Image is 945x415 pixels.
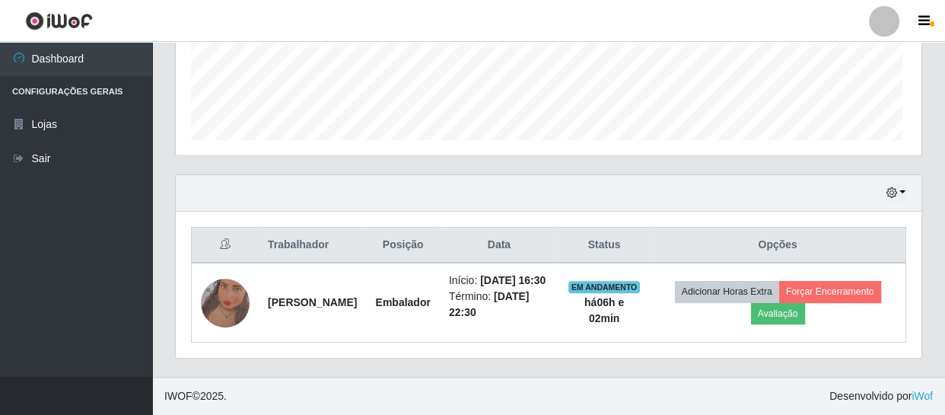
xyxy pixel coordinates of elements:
img: CoreUI Logo [25,11,93,30]
strong: [PERSON_NAME] [268,296,357,308]
li: Início: [449,273,549,289]
strong: Embalador [375,296,430,308]
span: © 2025 . [164,388,227,404]
button: Avaliação [751,303,805,324]
th: Data [440,228,558,263]
li: Término: [449,289,549,321]
th: Status [558,228,650,263]
img: 1747189507443.jpeg [201,248,250,356]
span: Desenvolvido por [829,388,933,404]
th: Posição [366,228,439,263]
button: Adicionar Horas Extra [675,281,779,302]
span: EM ANDAMENTO [568,281,641,293]
time: [DATE] 16:30 [480,274,546,286]
th: Opções [650,228,905,263]
th: Trabalhador [259,228,366,263]
span: IWOF [164,390,192,402]
strong: há 06 h e 02 min [584,296,624,324]
a: iWof [912,390,933,402]
button: Forçar Encerramento [779,281,881,302]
